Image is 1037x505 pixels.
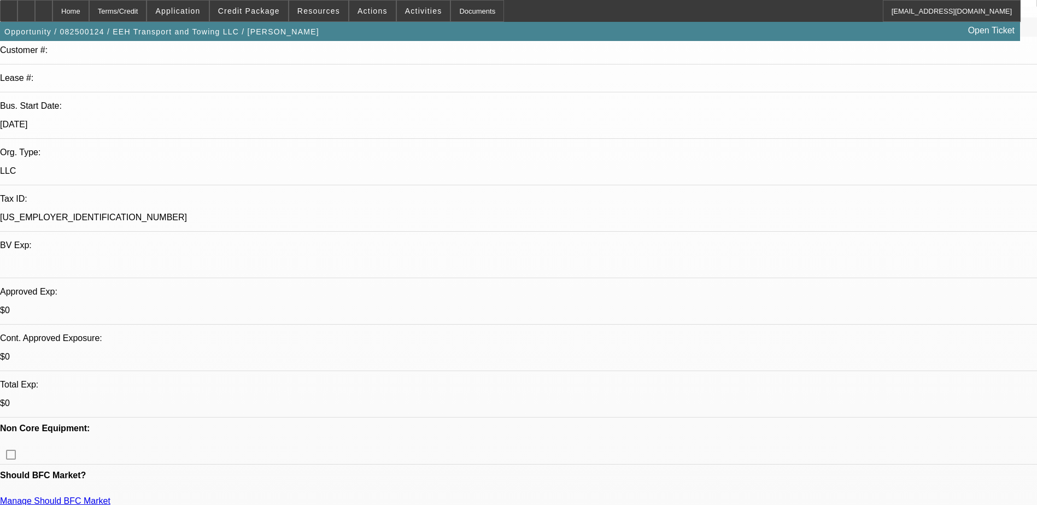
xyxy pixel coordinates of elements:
button: Activities [397,1,450,21]
span: Opportunity / 082500124 / EEH Transport and Towing LLC / [PERSON_NAME] [4,27,319,36]
span: Activities [405,7,442,15]
span: Credit Package [218,7,280,15]
button: Application [147,1,208,21]
span: Resources [297,7,340,15]
span: Application [155,7,200,15]
button: Resources [289,1,348,21]
button: Actions [349,1,396,21]
button: Credit Package [210,1,288,21]
a: Open Ticket [964,21,1019,40]
span: Actions [358,7,388,15]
